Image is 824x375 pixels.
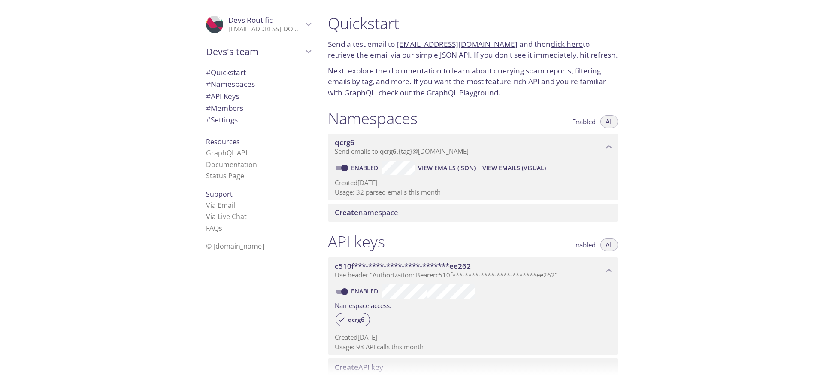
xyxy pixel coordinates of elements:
button: Enabled [567,238,601,251]
div: Namespaces [199,78,318,90]
div: Create namespace [328,204,618,222]
div: Devs's team [199,40,318,63]
span: s [219,223,222,233]
a: [EMAIL_ADDRESS][DOMAIN_NAME] [397,39,518,49]
a: GraphQL API [206,148,247,158]
span: qcrg6 [335,137,354,147]
a: documentation [389,66,442,76]
div: Devs Routific [199,10,318,39]
p: [EMAIL_ADDRESS][DOMAIN_NAME] [228,25,303,34]
button: Enabled [567,115,601,128]
div: Quickstart [199,67,318,79]
button: All [600,238,618,251]
button: View Emails (Visual) [479,161,549,175]
p: Usage: 98 API calls this month [335,342,611,351]
span: qcrg6 [343,316,370,323]
div: qcrg6 namespace [328,134,618,160]
h1: Quickstart [328,14,618,33]
span: Namespaces [206,79,255,89]
span: Members [206,103,243,113]
div: qcrg6 [336,313,370,326]
h1: Namespaces [328,109,418,128]
span: View Emails (JSON) [418,163,476,173]
a: Via Email [206,201,235,210]
p: Created [DATE] [335,178,611,187]
a: Via Live Chat [206,212,247,221]
span: # [206,67,211,77]
span: Send emails to . {tag} @[DOMAIN_NAME] [335,147,469,155]
span: Resources [206,137,240,146]
span: API Keys [206,91,239,101]
span: # [206,79,211,89]
span: # [206,115,211,125]
span: © [DOMAIN_NAME] [206,241,264,251]
p: Usage: 32 parsed emails this month [335,188,611,197]
a: click here [551,39,583,49]
h1: API keys [328,232,385,251]
div: Team Settings [199,114,318,126]
span: Quickstart [206,67,246,77]
label: Namespace access: [335,299,391,311]
span: Devs Routific [228,15,273,25]
span: # [206,91,211,101]
span: Create [335,207,358,217]
a: Status Page [206,171,244,180]
span: Settings [206,115,238,125]
a: FAQ [206,223,222,233]
span: # [206,103,211,113]
button: All [600,115,618,128]
span: qcrg6 [380,147,397,155]
a: Enabled [350,287,382,295]
span: namespace [335,207,398,217]
span: Support [206,189,233,199]
a: GraphQL Playground [427,88,498,98]
p: Created [DATE] [335,333,611,342]
div: Members [199,102,318,114]
div: API Keys [199,90,318,102]
p: Next: explore the to learn about querying spam reports, filtering emails by tag, and more. If you... [328,65,618,98]
span: View Emails (Visual) [482,163,546,173]
span: Devs's team [206,46,303,58]
a: Enabled [350,164,382,172]
button: View Emails (JSON) [415,161,479,175]
a: Documentation [206,160,257,169]
p: Send a test email to and then to retrieve the email via our simple JSON API. If you don't see it ... [328,39,618,61]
